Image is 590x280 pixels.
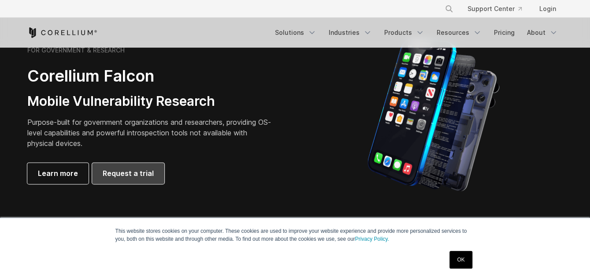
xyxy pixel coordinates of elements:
span: Request a trial [103,168,154,179]
a: Pricing [489,25,520,41]
a: Privacy Policy. [355,236,389,242]
a: Request a trial [92,163,164,184]
button: Search [441,1,457,17]
a: Learn more [27,163,89,184]
a: Products [379,25,430,41]
a: Resources [431,25,487,41]
a: About [522,25,563,41]
a: Support Center [460,1,529,17]
a: Corellium Home [27,27,97,38]
div: Navigation Menu [434,1,563,17]
a: Solutions [270,25,322,41]
h6: FOR GOVERNMENT & RESEARCH [27,46,125,54]
p: Purpose-built for government organizations and researchers, providing OS-level capabilities and p... [27,117,274,149]
h3: Mobile Vulnerability Research [27,93,274,110]
a: Industries [323,25,377,41]
img: iPhone model separated into the mechanics used to build the physical device. [367,38,500,192]
p: This website stores cookies on your computer. These cookies are used to improve your website expe... [115,227,475,243]
h2: Corellium Falcon [27,66,274,86]
div: Navigation Menu [270,25,563,41]
a: OK [449,251,472,269]
a: Login [532,1,563,17]
span: Learn more [38,168,78,179]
